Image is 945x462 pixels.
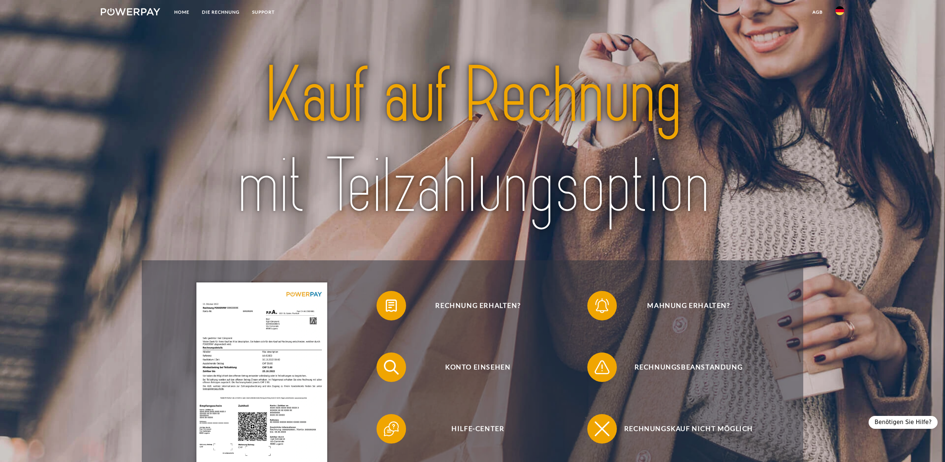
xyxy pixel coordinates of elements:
img: de [835,6,844,15]
span: Hilfe-Center [388,414,568,444]
img: qb_help.svg [382,420,401,438]
span: Rechnungsbeanstandung [598,352,779,382]
a: agb [806,6,829,19]
button: Hilfe-Center [377,414,568,444]
div: Benötigen Sie Hilfe? [869,416,938,429]
img: logo-powerpay-white.svg [101,8,160,15]
img: qb_close.svg [593,420,611,438]
a: SUPPORT [246,6,281,19]
img: title-powerpay_de.svg [180,46,765,236]
img: qb_warning.svg [593,358,611,376]
span: Rechnungskauf nicht möglich [598,414,779,444]
button: Konto einsehen [377,352,568,382]
button: Rechnungsbeanstandung [587,352,779,382]
img: qb_search.svg [382,358,401,376]
a: DIE RECHNUNG [196,6,246,19]
a: Home [168,6,196,19]
img: qb_bill.svg [382,296,401,315]
span: Rechnung erhalten? [388,291,568,320]
button: Rechnungskauf nicht möglich [587,414,779,444]
button: Mahnung erhalten? [587,291,779,320]
span: Konto einsehen [388,352,568,382]
button: Rechnung erhalten? [377,291,568,320]
img: qb_bell.svg [593,296,611,315]
span: Mahnung erhalten? [598,291,779,320]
